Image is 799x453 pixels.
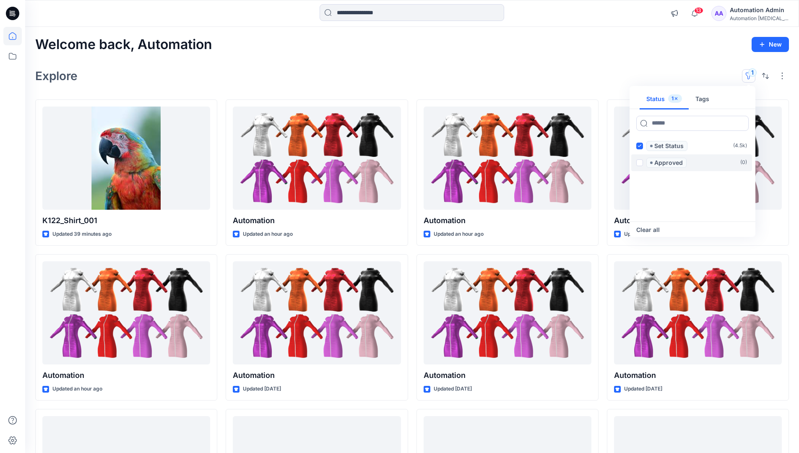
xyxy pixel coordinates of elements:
[636,225,660,235] button: Clear all
[42,215,210,226] p: K122_Shirt_001
[243,230,293,239] p: Updated an hour ago
[742,69,755,83] button: 1
[424,107,591,210] a: Automation
[730,15,789,21] div: Automation [MEDICAL_DATA]...
[752,37,789,52] button: New
[671,94,674,103] p: 1
[35,69,78,83] h2: Explore
[654,158,683,168] p: Approved
[42,261,210,365] a: Automation
[733,141,747,150] p: ( 4.5k )
[640,89,689,109] button: Status
[694,7,703,14] span: 13
[614,370,782,381] p: Automation
[233,370,401,381] p: Automation
[42,107,210,210] a: K122_Shirt_001
[614,215,782,226] p: Automation
[711,6,726,21] div: AA
[654,141,684,151] p: Set Status
[233,107,401,210] a: Automation
[624,230,674,239] p: Updated an hour ago
[424,261,591,365] a: Automation
[434,230,484,239] p: Updated an hour ago
[233,215,401,226] p: Automation
[614,107,782,210] a: Automation
[646,158,687,168] span: Approved
[42,370,210,381] p: Automation
[35,37,212,52] h2: Welcome back, Automation
[740,158,747,167] p: ( 0 )
[646,141,687,151] span: Set Status
[424,370,591,381] p: Automation
[52,230,112,239] p: Updated 39 minutes ago
[614,261,782,365] a: Automation
[233,261,401,365] a: Automation
[424,215,591,226] p: Automation
[434,385,472,393] p: Updated [DATE]
[624,385,662,393] p: Updated [DATE]
[730,5,789,15] div: Automation Admin
[52,385,102,393] p: Updated an hour ago
[689,89,716,109] button: Tags
[243,385,281,393] p: Updated [DATE]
